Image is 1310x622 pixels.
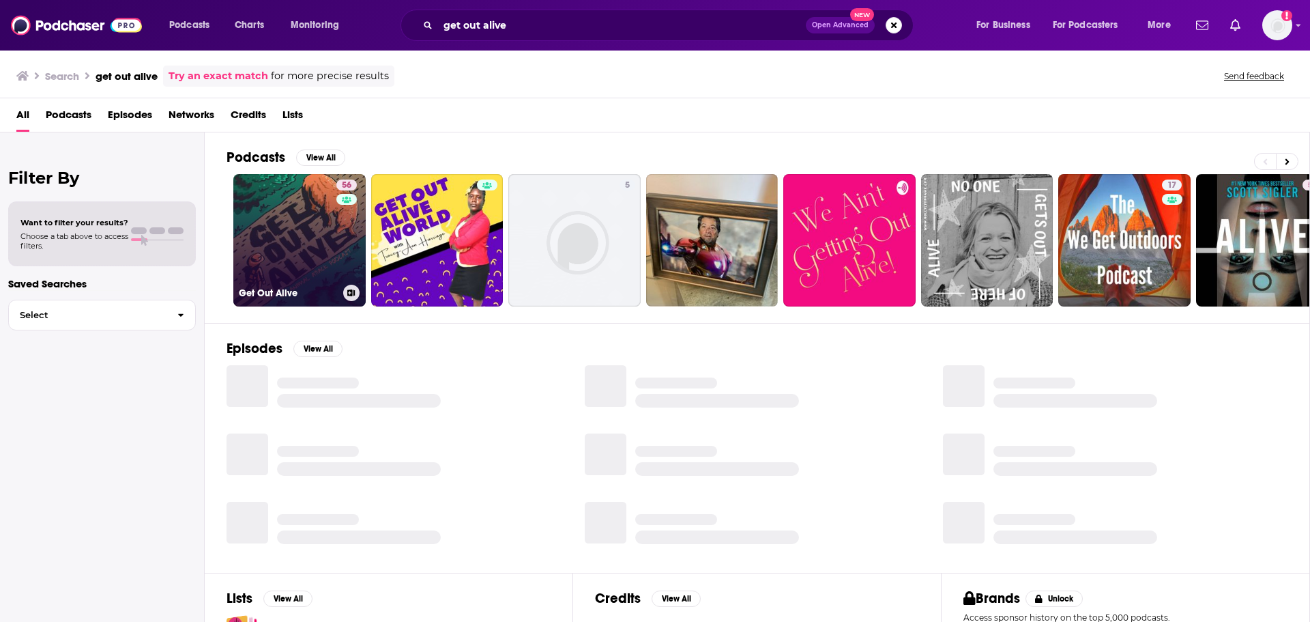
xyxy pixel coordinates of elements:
span: More [1148,16,1171,35]
a: 5 [508,174,641,307]
span: For Podcasters [1053,16,1118,35]
h2: Podcasts [227,149,285,166]
span: For Business [976,16,1030,35]
h3: Get Out Alive [239,287,338,299]
span: New [850,8,875,21]
button: open menu [160,14,227,36]
button: Show profile menu [1262,10,1292,40]
p: Saved Searches [8,277,196,290]
button: Unlock [1025,591,1083,607]
a: Try an exact match [169,68,268,84]
button: open menu [1044,14,1138,36]
button: View All [263,591,312,607]
a: Charts [226,14,272,36]
h3: Search [45,70,79,83]
span: for more precise results [271,68,389,84]
button: Select [8,300,196,330]
a: 17 [1058,174,1191,307]
a: Podcasts [46,104,91,132]
a: EpisodesView All [227,340,343,357]
a: All [16,104,29,132]
h3: get out alive [96,70,158,83]
img: Podchaser - Follow, Share and Rate Podcasts [11,12,142,38]
button: Send feedback [1220,70,1288,82]
h2: Episodes [227,340,282,357]
a: Show notifications dropdown [1225,14,1246,37]
span: Podcasts [169,16,209,35]
span: 17 [1167,179,1176,193]
img: User Profile [1262,10,1292,40]
span: 5 [625,179,630,193]
span: Want to filter your results? [20,218,128,227]
svg: Add a profile image [1281,10,1292,21]
a: Lists [282,104,303,132]
h2: Credits [595,590,641,607]
span: Monitoring [291,16,339,35]
h2: Filter By [8,168,196,188]
a: 5 [620,180,635,190]
button: open menu [281,14,357,36]
a: Show notifications dropdown [1191,14,1214,37]
a: ListsView All [227,590,312,607]
a: 56Get Out Alive [233,174,366,307]
span: Choose a tab above to access filters. [20,231,128,251]
button: View All [652,591,701,607]
span: Charts [235,16,264,35]
a: CreditsView All [595,590,701,607]
span: Select [9,311,166,320]
span: Logged in as WesBurdett [1262,10,1292,40]
a: Networks [169,104,214,132]
button: open menu [1138,14,1188,36]
a: 17 [1162,180,1182,190]
a: Episodes [108,104,152,132]
a: PodcastsView All [227,149,345,166]
a: 56 [336,180,357,190]
div: Search podcasts, credits, & more... [413,10,927,41]
span: 56 [342,179,351,193]
span: Open Advanced [812,22,869,29]
h2: Lists [227,590,252,607]
a: Credits [231,104,266,132]
button: Open AdvancedNew [806,17,875,33]
button: open menu [967,14,1047,36]
input: Search podcasts, credits, & more... [438,14,806,36]
button: View All [296,150,345,166]
h2: Brands [963,590,1020,607]
button: View All [293,341,343,357]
